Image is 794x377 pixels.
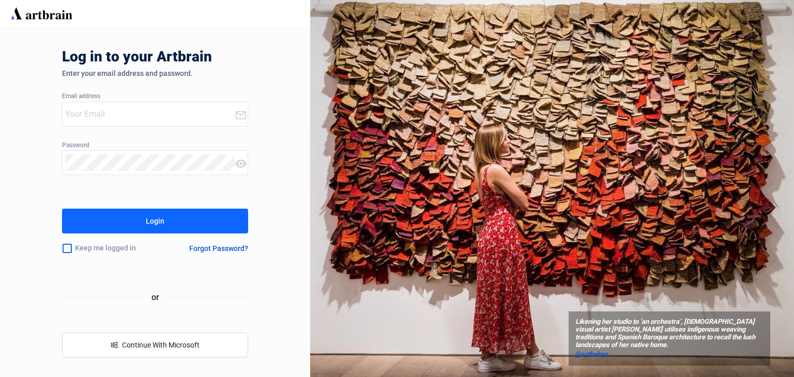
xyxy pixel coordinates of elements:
span: Likening her studio to ‘an orchestra’, [DEMOGRAPHIC_DATA] visual artist [PERSON_NAME] utilises in... [575,318,764,349]
span: Continue With Microsoft [122,341,200,349]
div: Login [146,213,164,229]
a: @sothebys [575,349,764,359]
div: Password [62,142,248,149]
span: windows [111,341,118,349]
div: Forgot Password? [189,244,248,253]
input: Your Email [65,106,235,122]
div: Enter your email address and password. [62,69,248,77]
div: Email address [62,93,248,100]
button: Login [62,209,248,233]
span: or [143,291,167,304]
span: @sothebys [575,350,609,358]
button: windowsContinue With Microsoft [62,333,248,357]
div: Keep me logged in [62,238,164,259]
div: Log in to your Artbrain [62,49,372,69]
